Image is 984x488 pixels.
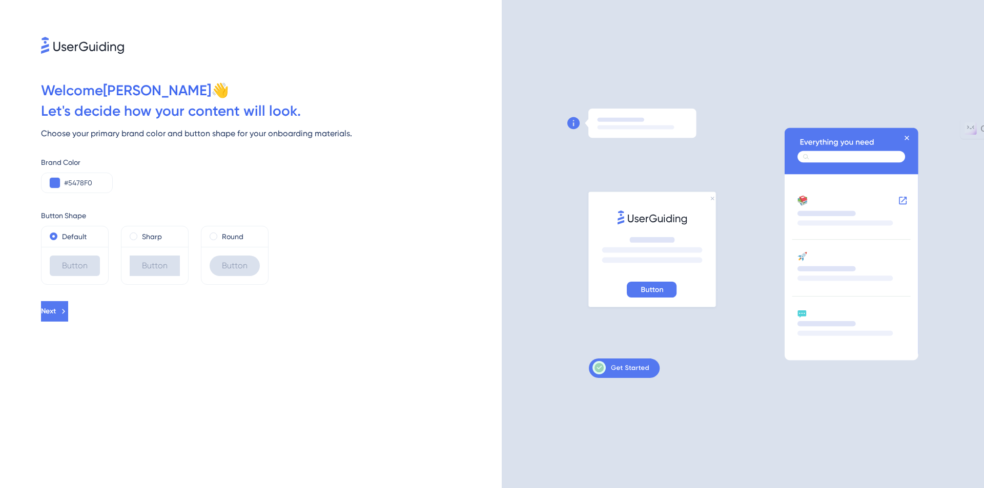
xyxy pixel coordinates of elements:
label: Sharp [142,230,162,243]
div: Button [210,256,260,276]
div: Button Shape [41,209,502,222]
label: Round [222,230,243,243]
div: Button [130,256,180,276]
button: Next [41,301,68,322]
div: Choose your primary brand color and button shape for your onboarding materials. [41,128,502,140]
div: Welcome [PERSON_NAME] 👋 [41,80,502,101]
label: Default [62,230,87,243]
div: Brand Color [41,156,502,168]
div: Let ' s decide how your content will look. [41,101,502,121]
span: Next [41,305,56,317]
div: Button [50,256,100,276]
